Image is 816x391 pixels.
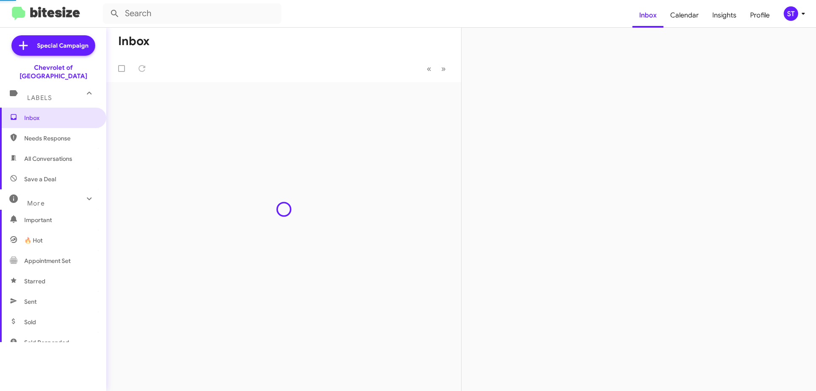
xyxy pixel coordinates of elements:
div: ST [784,6,798,21]
span: 🔥 Hot [24,236,42,245]
span: Appointment Set [24,257,71,265]
span: Important [24,216,96,224]
span: « [427,63,431,74]
span: Needs Response [24,134,96,143]
span: Save a Deal [24,175,56,183]
a: Calendar [663,3,705,28]
span: All Conversations [24,154,72,163]
span: Inbox [24,114,96,122]
button: Previous [422,60,436,77]
nav: Page navigation example [422,60,451,77]
input: Search [103,3,281,24]
span: » [441,63,446,74]
span: Sent [24,297,37,306]
span: More [27,200,45,207]
a: Special Campaign [11,35,95,56]
span: Sold Responded [24,338,69,347]
span: Special Campaign [37,41,88,50]
span: Labels [27,94,52,102]
span: Starred [24,277,45,285]
a: Inbox [632,3,663,28]
h1: Inbox [118,34,150,48]
span: Sold [24,318,36,326]
button: Next [436,60,451,77]
a: Profile [743,3,776,28]
a: Insights [705,3,743,28]
button: ST [776,6,807,21]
